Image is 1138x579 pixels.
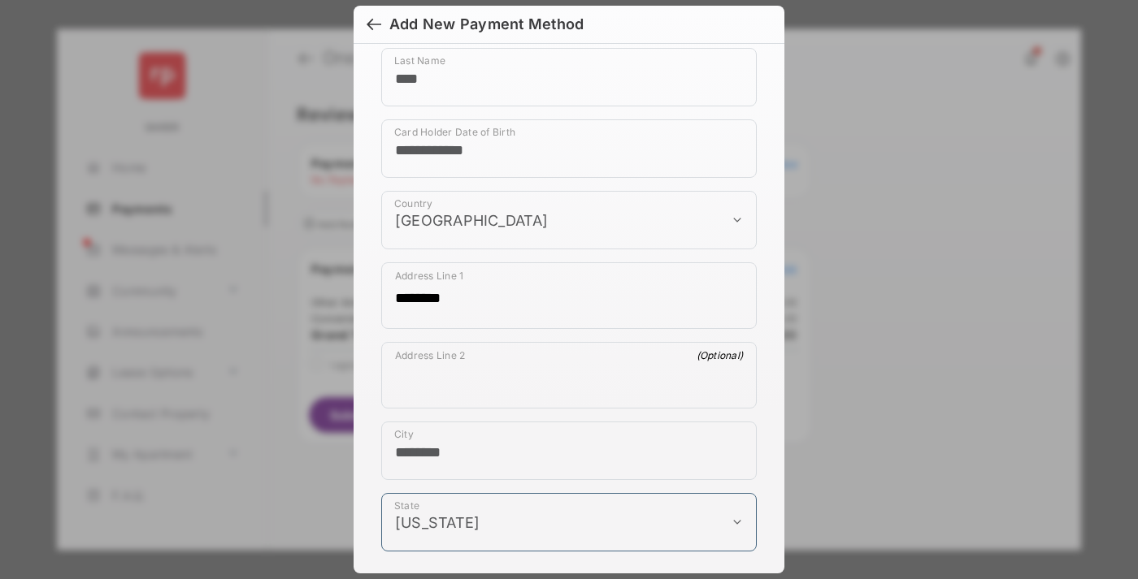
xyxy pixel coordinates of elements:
[381,262,757,329] div: payment_method_screening[postal_addresses][addressLine1]
[381,191,757,249] div: payment_method_screening[postal_addresses][country]
[381,421,757,480] div: payment_method_screening[postal_addresses][locality]
[381,342,757,408] div: payment_method_screening[postal_addresses][addressLine2]
[381,493,757,551] div: payment_method_screening[postal_addresses][administrativeArea]
[389,15,584,33] div: Add New Payment Method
